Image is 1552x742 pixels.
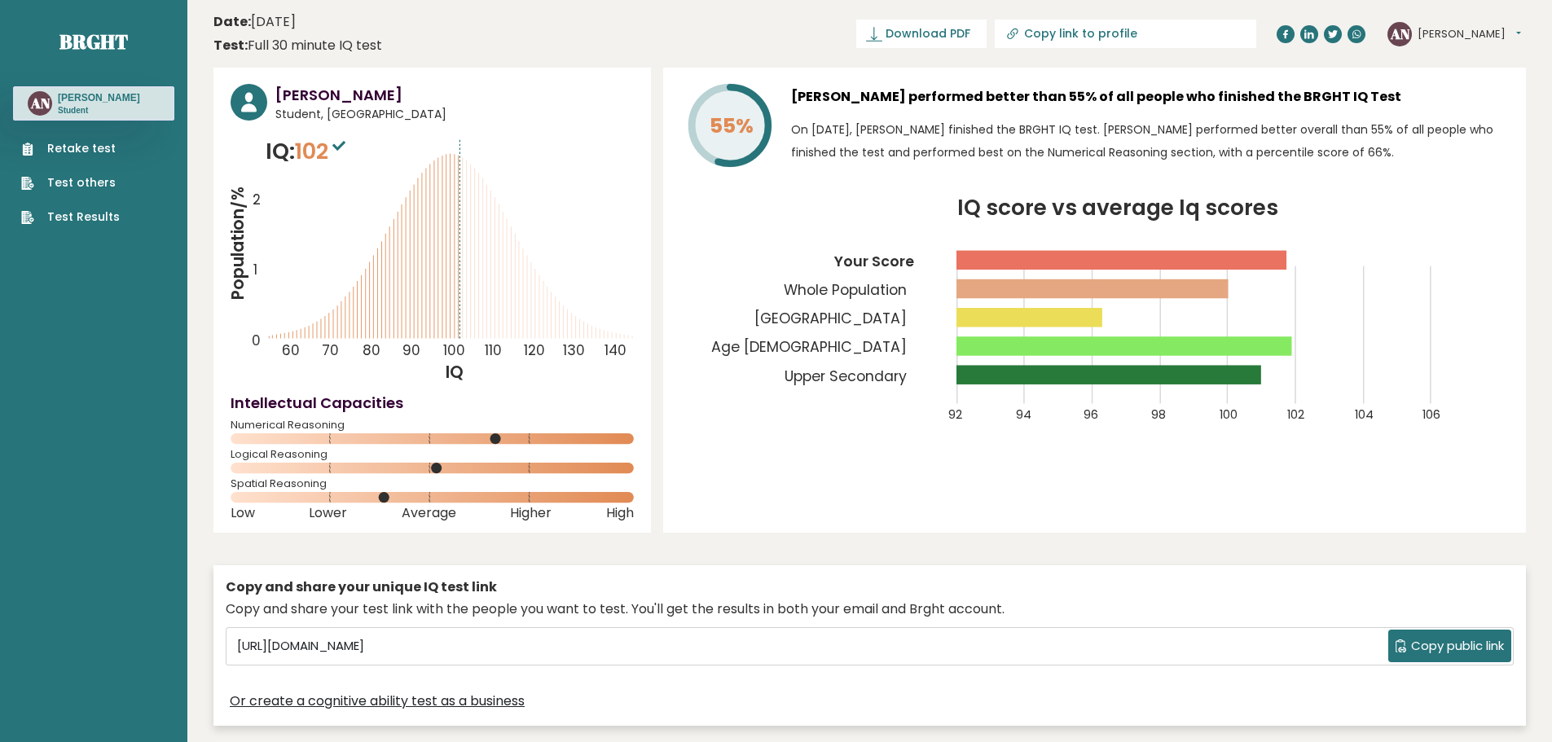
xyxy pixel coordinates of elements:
p: Student [58,105,140,116]
div: Copy and share your unique IQ test link [226,577,1514,597]
span: Student, [GEOGRAPHIC_DATA] [275,106,634,123]
p: On [DATE], [PERSON_NAME] finished the BRGHT IQ test. [PERSON_NAME] performed better overall than ... [791,118,1509,164]
tspan: 100 [1220,406,1238,423]
span: Higher [510,510,552,516]
span: Low [231,510,255,516]
div: Copy and share your test link with the people you want to test. You'll get the results in both yo... [226,599,1514,619]
tspan: 106 [1422,406,1440,423]
span: Numerical Reasoning [231,422,634,428]
tspan: 70 [322,340,339,360]
tspan: Upper Secondary [785,367,907,386]
tspan: Age [DEMOGRAPHIC_DATA] [711,337,907,357]
span: Download PDF [886,25,970,42]
h3: [PERSON_NAME] [58,91,140,104]
span: Lower [309,510,347,516]
tspan: 98 [1151,406,1166,423]
h4: Intellectual Capacities [231,392,634,414]
button: [PERSON_NAME] [1418,26,1521,42]
tspan: 102 [1287,406,1304,423]
tspan: Your Score [833,252,914,271]
tspan: 140 [605,340,627,360]
tspan: 60 [282,340,300,360]
tspan: 94 [1016,406,1031,423]
a: Test others [21,174,120,191]
a: Brght [59,29,128,55]
b: Test: [213,36,248,55]
button: Copy public link [1388,630,1511,662]
h3: [PERSON_NAME] performed better than 55% of all people who finished the BRGHT IQ Test [791,84,1509,110]
b: Date: [213,12,251,31]
span: Logical Reasoning [231,451,634,458]
h3: [PERSON_NAME] [275,84,634,106]
tspan: 110 [485,340,502,360]
span: Copy public link [1411,637,1504,656]
text: AN [30,94,51,112]
tspan: Whole Population [784,280,907,300]
tspan: 0 [252,331,261,350]
tspan: 90 [402,340,420,360]
tspan: 130 [564,340,586,360]
tspan: 100 [443,340,465,360]
tspan: 2 [253,191,261,210]
tspan: 55% [710,112,754,140]
tspan: 120 [524,340,545,360]
span: Spatial Reasoning [231,481,634,487]
tspan: [GEOGRAPHIC_DATA] [754,309,907,328]
tspan: 104 [1355,406,1374,423]
text: AN [1390,24,1410,42]
span: Average [402,510,456,516]
tspan: 96 [1084,406,1098,423]
span: High [606,510,634,516]
a: Download PDF [856,20,987,48]
div: Full 30 minute IQ test [213,36,382,55]
tspan: 1 [253,260,257,279]
tspan: 92 [948,406,962,423]
tspan: IQ score vs average Iq scores [957,192,1278,222]
span: 102 [295,136,350,166]
tspan: IQ [446,361,464,384]
tspan: 80 [363,340,380,360]
a: Or create a cognitive ability test as a business [230,692,525,711]
a: Test Results [21,209,120,226]
p: IQ: [266,135,350,168]
time: [DATE] [213,12,296,32]
a: Retake test [21,140,120,157]
tspan: Population/% [226,187,249,301]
